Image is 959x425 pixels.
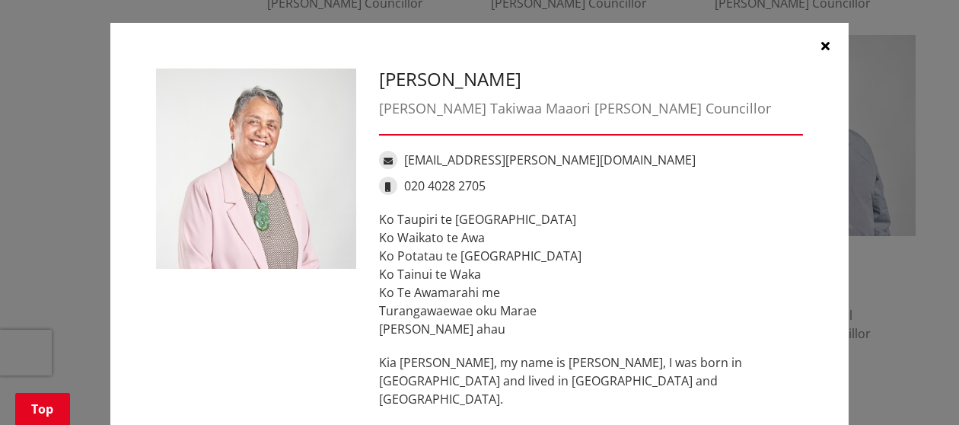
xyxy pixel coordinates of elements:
[379,98,803,119] div: [PERSON_NAME] Takiwaa Maaori [PERSON_NAME] Councillor
[15,393,70,425] a: Top
[379,69,803,91] h3: [PERSON_NAME]
[156,69,356,269] img: Tilly Turner
[379,353,803,408] p: Kia [PERSON_NAME], my name is [PERSON_NAME], I was born in [GEOGRAPHIC_DATA] and lived in [GEOGRA...
[379,302,537,319] span: Turangawaewae oku Marae
[889,361,944,416] iframe: Messenger Launcher
[379,228,803,338] p: Ko Waikato te Awa Ko Potatau te [GEOGRAPHIC_DATA] Ko Tainui te Waka Ko Te Awamarahi me [PERSON_NA...
[404,177,486,194] a: 020 4028 2705
[404,152,696,168] a: [EMAIL_ADDRESS][PERSON_NAME][DOMAIN_NAME]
